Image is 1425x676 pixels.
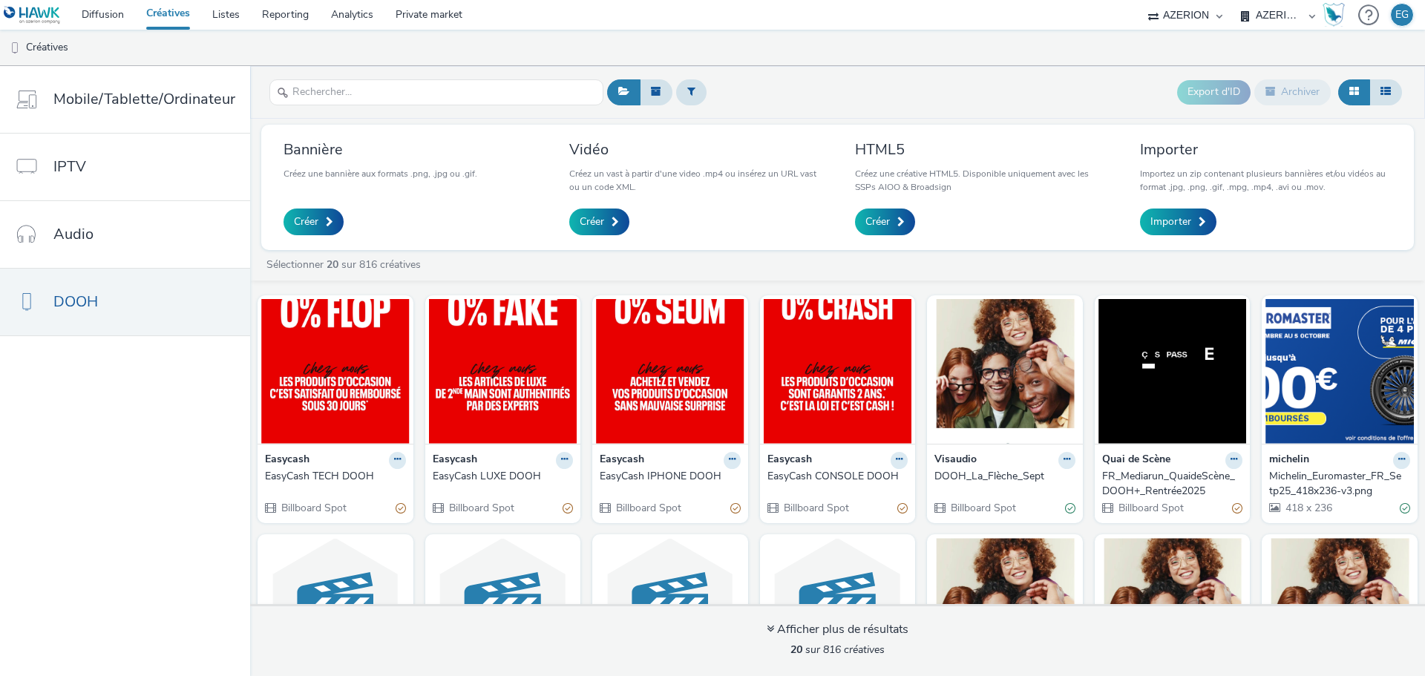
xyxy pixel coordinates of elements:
[265,469,406,484] a: EasyCash TECH DOOH
[1269,469,1410,499] a: Michelin_Euromaster_FR_Setp25_418x236-v3.png
[1140,167,1392,194] p: Importez un zip contenant plusieurs bannières et/ou vidéos au format .jpg, .png, .gif, .mpg, .mp4...
[596,299,744,444] img: EasyCash IPHONE DOOH visual
[265,452,309,469] strong: Easycash
[949,501,1016,515] span: Billboard Spot
[563,500,573,516] div: Partiellement valide
[53,223,94,245] span: Audio
[764,299,912,444] img: EasyCash CONSOLE DOOH visual
[284,140,477,160] h3: Bannière
[294,214,318,229] span: Créer
[4,6,61,24] img: undefined Logo
[7,41,22,56] img: dooh
[1395,4,1409,26] div: EG
[284,167,477,180] p: Créez une bannière aux formats .png, .jpg ou .gif.
[1369,79,1402,105] button: Liste
[569,140,821,160] h3: Vidéo
[855,140,1107,160] h3: HTML5
[269,79,603,105] input: Rechercher...
[1265,299,1414,444] img: Michelin_Euromaster_FR_Setp25_418x236-v3.png visual
[569,209,629,235] a: Créer
[767,452,812,469] strong: Easycash
[782,501,849,515] span: Billboard Spot
[934,469,1069,484] div: DOOH_La_Flèche_Sept
[790,643,802,657] strong: 20
[730,500,741,516] div: Partiellement valide
[448,501,514,515] span: Billboard Spot
[767,621,908,638] div: Afficher plus de résultats
[934,469,1075,484] a: DOOH_La_Flèche_Sept
[265,469,400,484] div: EasyCash TECH DOOH
[1117,501,1184,515] span: Billboard Spot
[855,209,915,235] a: Créer
[433,469,568,484] div: EasyCash LUXE DOOH
[327,257,338,272] strong: 20
[600,469,741,484] a: EasyCash IPHONE DOOH
[265,257,427,272] a: Sélectionner sur 816 créatives
[767,469,902,484] div: EasyCash CONSOLE DOOH
[767,469,908,484] a: EasyCash CONSOLE DOOH
[865,214,890,229] span: Créer
[569,167,821,194] p: Créez un vast à partir d'une video .mp4 ou insérez un URL vast ou un code XML.
[396,500,406,516] div: Partiellement valide
[1065,500,1075,516] div: Valide
[1150,214,1191,229] span: Importer
[897,500,908,516] div: Partiellement valide
[1140,209,1216,235] a: Importer
[1338,79,1370,105] button: Grille
[1177,80,1251,104] button: Export d'ID
[433,452,477,469] strong: Easycash
[280,501,347,515] span: Billboard Spot
[53,291,98,312] span: DOOH
[855,167,1107,194] p: Créez une créative HTML5. Disponible uniquement avec les SSPs AIOO & Broadsign
[600,469,735,484] div: EasyCash IPHONE DOOH
[1284,501,1332,515] span: 418 x 236
[615,501,681,515] span: Billboard Spot
[1400,500,1410,516] div: Valide
[1102,469,1237,499] div: FR_Mediarun_QuaideScène_DOOH+_Rentrée2025
[580,214,604,229] span: Créer
[1140,140,1392,160] h3: Importer
[600,452,644,469] strong: Easycash
[53,88,235,110] span: Mobile/Tablette/Ordinateur
[429,299,577,444] img: EasyCash LUXE DOOH visual
[1254,79,1331,105] button: Archiver
[1323,3,1345,27] img: Hawk Academy
[53,156,86,177] span: IPTV
[1102,469,1243,499] a: FR_Mediarun_QuaideScène_DOOH+_Rentrée2025
[931,299,1079,444] img: DOOH_La_Flèche_Sept visual
[1323,3,1351,27] a: Hawk Academy
[1102,452,1170,469] strong: Quai de Scène
[1232,500,1242,516] div: Partiellement valide
[790,643,885,657] span: sur 816 créatives
[934,452,977,469] strong: Visaudio
[284,209,344,235] a: Créer
[261,299,410,444] img: EasyCash TECH DOOH visual
[1098,299,1247,444] img: FR_Mediarun_QuaideScène_DOOH+_Rentrée2025 visual
[433,469,574,484] a: EasyCash LUXE DOOH
[1269,452,1309,469] strong: michelin
[1269,469,1404,499] div: Michelin_Euromaster_FR_Setp25_418x236-v3.png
